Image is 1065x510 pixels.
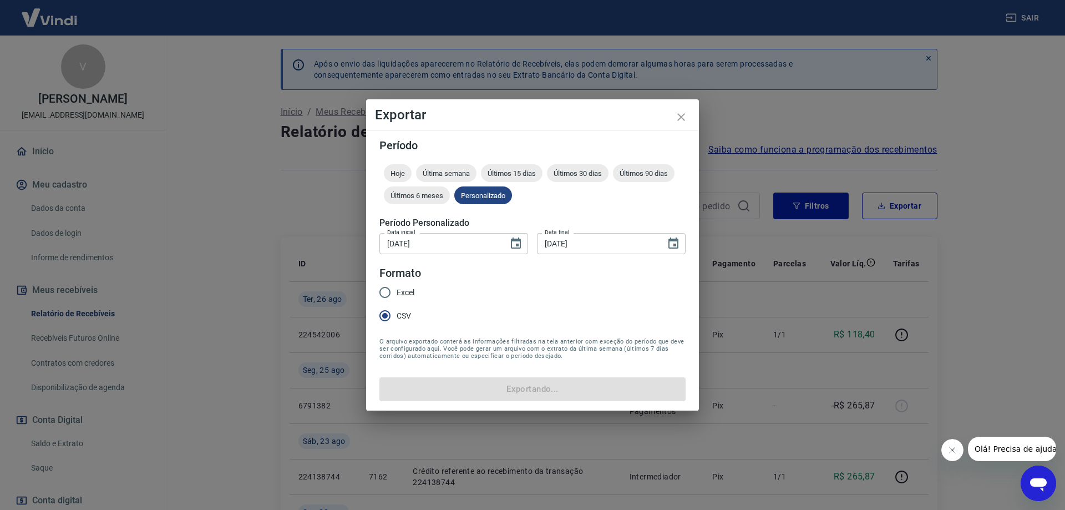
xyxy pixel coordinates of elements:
button: close [668,104,694,130]
h5: Período [379,140,686,151]
iframe: Fechar mensagem [941,439,963,461]
div: Últimos 15 dias [481,164,542,182]
span: Últimos 30 dias [547,169,608,178]
span: O arquivo exportado conterá as informações filtradas na tela anterior com exceção do período que ... [379,338,686,360]
span: CSV [397,310,411,322]
div: Últimos 6 meses [384,186,450,204]
div: Personalizado [454,186,512,204]
input: DD/MM/YYYY [537,233,658,254]
span: Excel [397,287,414,299]
span: Última semana [416,169,476,178]
div: Últimos 90 dias [613,164,674,182]
button: Choose date, selected date is 19 de ago de 2025 [505,233,527,255]
div: Última semana [416,164,476,182]
span: Hoje [384,169,412,178]
span: Últimos 15 dias [481,169,542,178]
iframe: Mensagem da empresa [968,437,1056,461]
span: Olá! Precisa de ajuda? [7,8,93,17]
div: Últimos 30 dias [547,164,608,182]
span: Personalizado [454,191,512,200]
input: DD/MM/YYYY [379,233,500,254]
h4: Exportar [375,108,690,122]
iframe: Botão para abrir a janela de mensagens [1021,466,1056,501]
span: Últimos 6 meses [384,191,450,200]
legend: Formato [379,265,421,281]
h5: Período Personalizado [379,218,686,229]
div: Hoje [384,164,412,182]
span: Últimos 90 dias [613,169,674,178]
label: Data inicial [387,228,415,236]
button: Choose date, selected date is 26 de ago de 2025 [662,233,684,255]
label: Data final [545,228,570,236]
